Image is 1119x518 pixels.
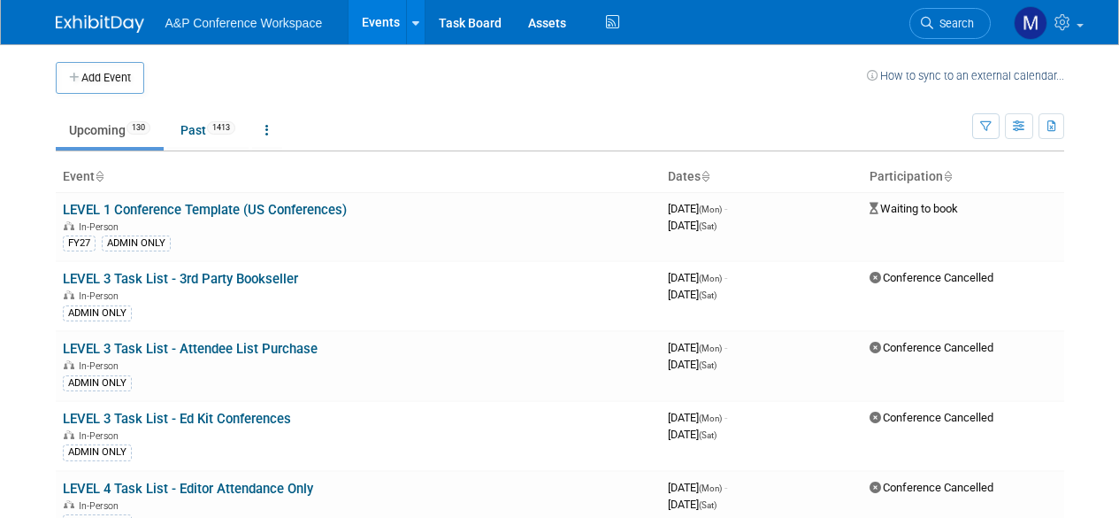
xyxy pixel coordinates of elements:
img: In-Person Event [64,221,74,230]
a: Sort by Participation Type [943,169,952,183]
span: In-Person [79,360,124,372]
a: Sort by Event Name [95,169,103,183]
span: [DATE] [668,411,727,424]
span: Conference Cancelled [870,341,993,354]
span: A&P Conference Workspace [165,16,323,30]
span: [DATE] [668,341,727,354]
a: Past1413 [167,113,249,147]
span: (Mon) [699,274,722,283]
a: Sort by Start Date [701,169,709,183]
span: - [724,341,727,354]
span: (Sat) [699,360,717,370]
span: [DATE] [668,428,717,441]
a: Upcoming130 [56,113,164,147]
span: In-Person [79,221,124,233]
span: In-Person [79,290,124,302]
button: Add Event [56,62,144,94]
img: In-Person Event [64,430,74,439]
span: (Sat) [699,500,717,510]
span: - [724,411,727,424]
a: LEVEL 3 Task List - Attendee List Purchase [63,341,318,357]
th: Participation [862,162,1064,192]
span: Conference Cancelled [870,481,993,494]
span: In-Person [79,430,124,442]
span: (Mon) [699,344,722,353]
span: [DATE] [668,498,717,511]
img: In-Person Event [64,500,74,509]
img: In-Person Event [64,290,74,299]
a: LEVEL 4 Task List - Editor Attendance Only [63,481,313,497]
span: Conference Cancelled [870,271,993,284]
a: LEVEL 3 Task List - Ed Kit Conferences [63,411,291,427]
span: [DATE] [668,271,727,284]
div: FY27 [63,236,96,251]
span: - [724,481,727,494]
span: (Sat) [699,290,717,300]
span: [DATE] [668,219,717,232]
span: (Sat) [699,430,717,440]
a: LEVEL 3 Task List - 3rd Party Bookseller [63,271,298,287]
img: Mark Strong [1014,6,1047,40]
div: ADMIN ONLY [63,445,132,460]
div: ADMIN ONLY [63,375,132,391]
span: - [724,271,727,284]
span: (Sat) [699,221,717,231]
img: ExhibitDay [56,15,144,33]
span: Conference Cancelled [870,411,993,424]
span: [DATE] [668,358,717,371]
div: ADMIN ONLY [63,305,132,321]
img: In-Person Event [64,360,74,369]
span: Search [933,17,974,30]
span: 130 [126,121,150,135]
span: - [724,202,727,215]
span: (Mon) [699,205,722,214]
span: [DATE] [668,202,727,215]
span: [DATE] [668,481,727,494]
span: In-Person [79,500,124,512]
div: ADMIN ONLY [102,236,171,251]
th: Event [56,162,661,192]
span: (Mon) [699,414,722,423]
th: Dates [661,162,862,192]
a: How to sync to an external calendar... [867,69,1064,82]
span: (Mon) [699,483,722,493]
span: 1413 [207,121,235,135]
a: LEVEL 1 Conference Template (US Conferences) [63,202,347,218]
span: Waiting to book [870,202,958,215]
span: [DATE] [668,288,717,301]
a: Search [909,8,991,39]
